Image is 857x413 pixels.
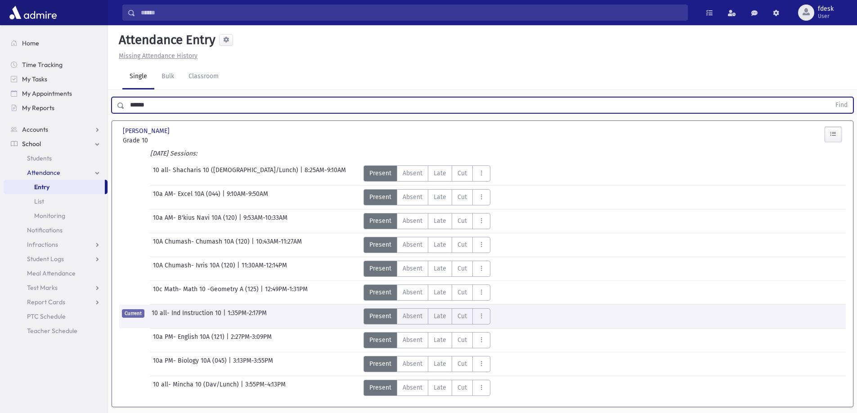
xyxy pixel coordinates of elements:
span: 12:49PM-1:31PM [265,284,308,301]
div: AttTypes [363,308,490,324]
span: Late [434,216,446,226]
span: Present [369,311,391,321]
span: Monitoring [34,212,65,220]
span: 10 all- Shacharis 10 ([DEMOGRAPHIC_DATA]/Lunch) [153,165,300,182]
span: Absent [403,240,422,249]
span: Students [27,154,52,162]
span: User [818,13,834,20]
span: fdesk [818,5,834,13]
a: School [4,137,108,151]
span: Present [369,216,391,226]
span: | [251,237,256,253]
span: | [241,380,245,396]
span: | [260,284,265,301]
span: Cut [458,264,467,273]
a: List [4,194,108,209]
span: Cut [458,216,467,226]
span: Absent [403,169,422,178]
a: Test Marks [4,280,108,295]
span: Accounts [22,125,48,133]
span: Absent [403,288,422,297]
span: Present [369,288,391,297]
a: Teacher Schedule [4,324,108,338]
img: AdmirePro [7,4,59,22]
span: 9:10AM-9:50AM [227,189,268,205]
span: PTC Schedule [27,312,66,320]
span: Home [22,39,39,47]
i: [DATE] Sessions: [150,150,197,157]
span: 10:43AM-11:27AM [256,237,302,253]
span: List [34,197,44,205]
a: Students [4,151,108,165]
span: Present [369,264,391,273]
a: Accounts [4,122,108,137]
span: Absent [403,335,422,345]
span: Test Marks [27,284,58,292]
span: 10A Chumash- Ivris 10A (120) [153,261,237,277]
div: AttTypes [363,332,490,348]
span: Attendance [27,169,60,177]
span: 10a PM- English 10A (121) [153,332,226,348]
span: Current [122,309,144,318]
span: Cut [458,240,467,249]
div: AttTypes [363,356,490,372]
a: Infractions [4,237,108,252]
span: Late [434,359,446,369]
span: Present [369,383,391,392]
span: Late [434,264,446,273]
a: Missing Attendance History [115,52,197,60]
a: Meal Attendance [4,266,108,280]
span: Cut [458,169,467,178]
span: Cut [458,383,467,392]
span: Notifications [27,226,63,234]
span: 10A Chumash- Chumash 10A (120) [153,237,251,253]
span: | [239,213,243,229]
span: Absent [403,216,422,226]
span: 8:25AM-9:10AM [305,165,346,182]
span: Entry [34,183,49,191]
span: 10 all- Mincha 10 (Dav/Lunch) [153,380,241,396]
span: School [22,140,41,148]
button: Find [830,98,853,113]
span: Absent [403,383,422,392]
a: Bulk [154,64,181,89]
span: 3:55PM-4:13PM [245,380,286,396]
a: My Tasks [4,72,108,86]
span: Cut [458,335,467,345]
span: Present [369,192,391,202]
a: Notifications [4,223,108,237]
span: Student Logs [27,255,64,263]
a: Monitoring [4,209,108,223]
input: Search [135,4,687,21]
a: Entry [4,180,105,194]
div: AttTypes [363,261,490,277]
a: My Appointments [4,86,108,101]
span: Report Cards [27,298,65,306]
span: 9:53AM-10:33AM [243,213,287,229]
span: 10a PM- Biology 10A (045) [153,356,229,372]
span: Time Tracking [22,61,63,69]
a: My Reports [4,101,108,115]
span: Present [369,335,391,345]
span: Present [369,169,391,178]
span: Late [434,169,446,178]
span: Infractions [27,240,58,249]
div: AttTypes [363,189,490,205]
a: Time Tracking [4,58,108,72]
div: AttTypes [363,284,490,301]
a: PTC Schedule [4,309,108,324]
span: 1:35PM-2:17PM [228,308,267,324]
span: Grade 10 [123,136,235,145]
span: | [229,356,233,372]
span: | [223,308,228,324]
span: 10 all- Ind Instruction 10 [152,308,223,324]
span: 2:27PM-3:09PM [231,332,272,348]
span: Absent [403,311,422,321]
span: Absent [403,359,422,369]
div: AttTypes [363,237,490,253]
span: 11:30AM-12:14PM [242,261,287,277]
span: My Appointments [22,89,72,98]
h5: Attendance Entry [115,32,215,48]
span: Cut [458,311,467,321]
span: Cut [458,359,467,369]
